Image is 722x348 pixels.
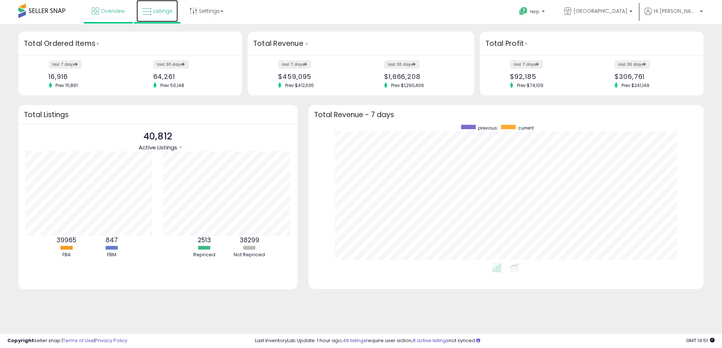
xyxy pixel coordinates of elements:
[387,82,428,88] span: Prev: $1,290,406
[253,39,469,49] h3: Total Revenue
[94,40,101,47] div: Tooltip anchor
[615,60,650,69] label: last 30 days
[384,73,462,80] div: $1,666,208
[518,125,534,131] span: current
[278,60,311,69] label: last 7 days
[523,40,529,47] div: Tooltip anchor
[530,8,540,15] span: Help
[153,7,172,15] span: Listings
[157,82,188,88] span: Prev: 50,148
[384,60,420,69] label: last 30 days
[52,82,82,88] span: Prev: 15,891
[90,251,134,258] div: FBM
[573,7,627,15] span: [GEOGRAPHIC_DATA]
[519,7,528,16] i: Get Help
[106,236,118,244] b: 847
[153,73,230,80] div: 64,261
[139,144,177,151] span: Active Listings
[478,125,497,131] span: previous
[227,251,271,258] div: Not Repriced
[177,144,184,151] div: Tooltip anchor
[44,251,88,258] div: FBA
[513,82,547,88] span: Prev: $74,109
[510,60,543,69] label: last 7 days
[101,7,125,15] span: Overview
[198,236,211,244] b: 2513
[139,130,177,144] p: 40,812
[49,60,82,69] label: last 7 days
[485,39,698,49] h3: Total Profit
[644,7,703,24] a: Hi [PERSON_NAME]
[314,112,698,117] h3: Total Revenue - 7 days
[49,73,125,80] div: 16,916
[153,60,189,69] label: last 30 days
[281,82,318,88] span: Prev: $412,635
[303,40,310,47] div: Tooltip anchor
[654,7,698,15] span: Hi [PERSON_NAME]
[24,112,292,117] h3: Total Listings
[510,73,586,80] div: $92,185
[615,73,691,80] div: $306,761
[182,251,226,258] div: Repriced
[56,236,76,244] b: 39965
[618,82,653,88] span: Prev: $241,149
[24,39,237,49] h3: Total Ordered Items
[513,1,552,24] a: Help
[240,236,259,244] b: 38299
[278,73,355,80] div: $459,095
